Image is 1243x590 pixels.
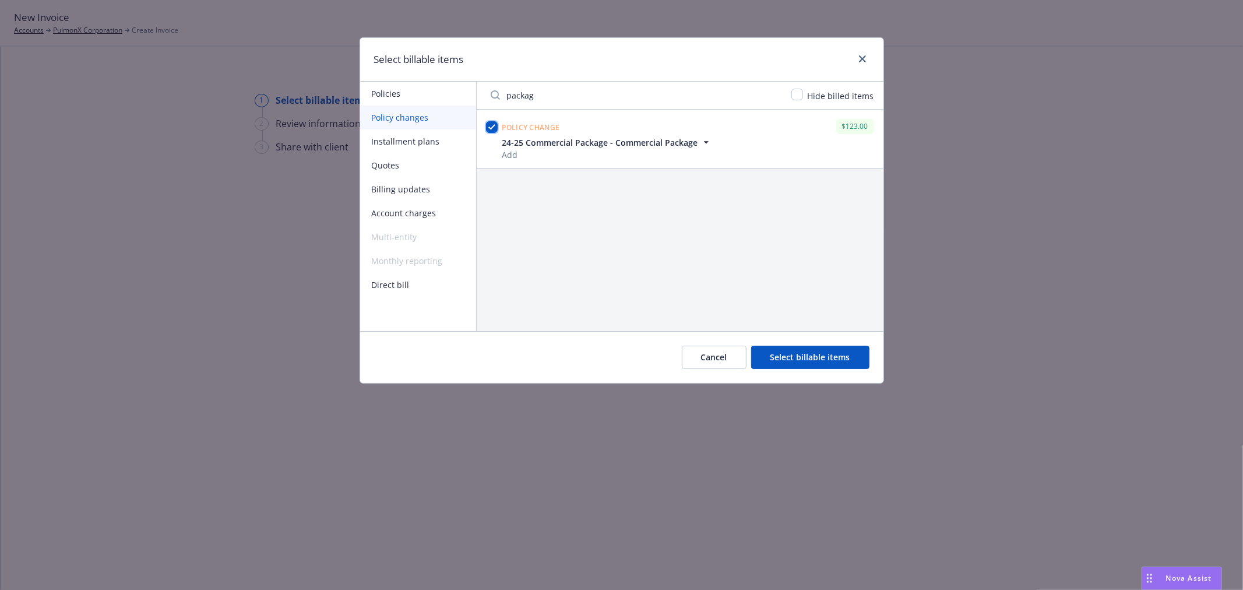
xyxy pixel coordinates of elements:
span: Hide billed items [808,90,874,101]
span: Multi-entity [360,225,476,249]
button: Account charges [360,201,476,225]
span: Policy change [502,122,560,132]
button: Cancel [682,346,746,369]
button: Nova Assist [1142,567,1222,590]
div: Drag to move [1142,567,1157,589]
button: Billing updates [360,177,476,201]
span: Nova Assist [1166,573,1212,583]
span: Monthly reporting [360,249,476,273]
button: Select billable items [751,346,869,369]
button: Policies [360,82,476,106]
button: 24-25 Commercial Package - Commercial Package [502,136,712,149]
a: close [855,52,869,66]
span: Add [502,149,712,161]
h1: Select billable items [374,52,464,67]
span: 24-25 Commercial Package - Commercial Package [502,136,698,149]
button: Installment plans [360,129,476,153]
button: Direct bill [360,273,476,297]
input: Filter by keyword [484,83,784,107]
div: $123.00 [836,119,874,134]
button: Policy changes [360,106,476,129]
button: Quotes [360,153,476,177]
